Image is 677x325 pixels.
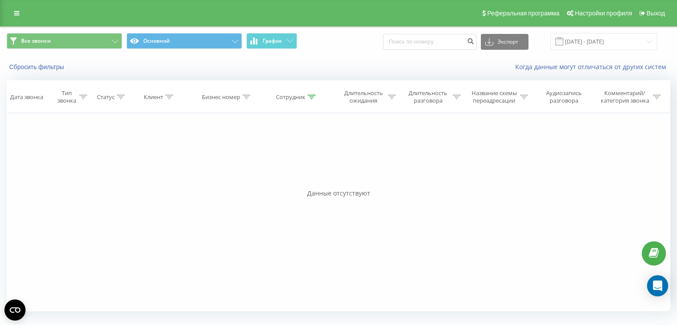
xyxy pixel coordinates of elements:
input: Поиск по номеру [383,34,476,50]
div: Длительность ожидания [341,89,386,104]
a: Когда данные могут отличаться от других систем [515,63,670,71]
span: Реферальная программа [487,10,559,17]
div: Бизнес номер [202,93,240,101]
span: Все звонки [21,37,51,44]
button: Сбросить фильтры [7,63,68,71]
span: Выход [647,10,665,17]
span: Настройки профиля [575,10,632,17]
div: Клиент [144,93,163,101]
div: Статус [97,93,115,101]
div: Данные отсутствуют [7,189,670,198]
div: Дата звонка [10,93,43,101]
button: График [246,33,297,49]
button: Экспорт [481,34,528,50]
div: Сотрудник [276,93,305,101]
button: Все звонки [7,33,122,49]
div: Название схемы переадресации [471,89,518,104]
div: Аудиозапись разговора [538,89,590,104]
div: Длительность разговора [406,89,450,104]
button: Open CMP widget [4,299,26,321]
div: Комментарий/категория звонка [599,89,651,104]
div: Тип звонка [56,89,77,104]
div: Open Intercom Messenger [647,275,668,296]
span: График [263,38,282,44]
button: Основной [126,33,242,49]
